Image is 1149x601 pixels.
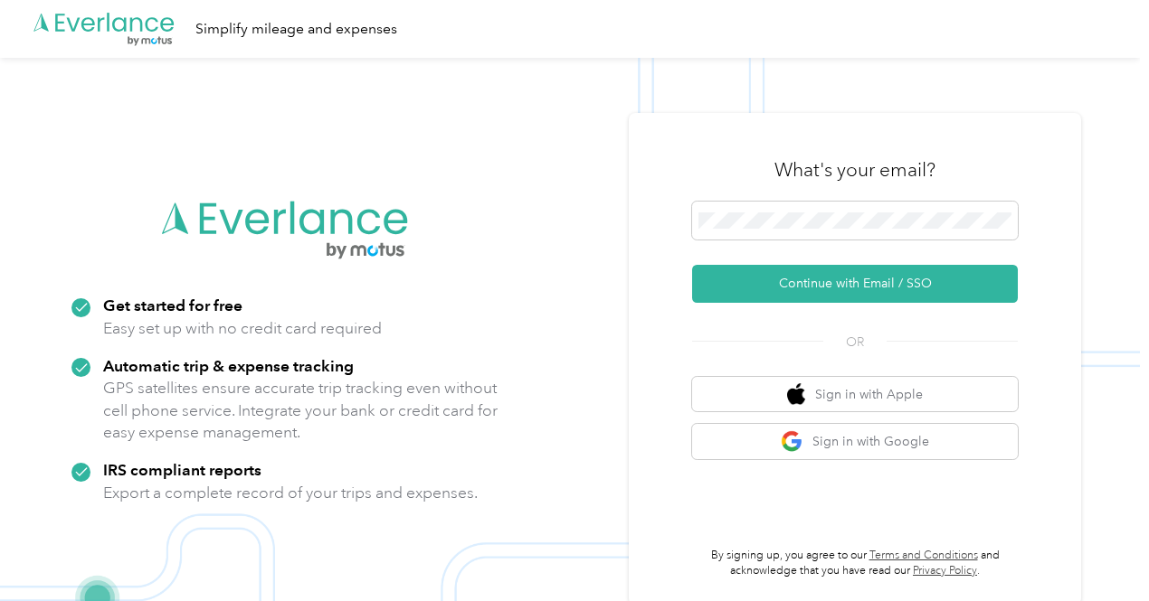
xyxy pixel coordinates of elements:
[774,157,935,183] h3: What's your email?
[692,424,1018,459] button: google logoSign in with Google
[103,482,478,504] p: Export a complete record of your trips and expenses.
[103,356,354,375] strong: Automatic trip & expense tracking
[823,333,887,352] span: OR
[1048,500,1149,601] iframe: Everlance-gr Chat Button Frame
[103,296,242,315] strong: Get started for free
[103,377,499,444] p: GPS satellites ensure accurate trip tracking even without cell phone service. Integrate your bank...
[195,18,397,41] div: Simplify mileage and expenses
[913,564,977,578] a: Privacy Policy
[787,383,805,406] img: apple logo
[692,377,1018,412] button: apple logoSign in with Apple
[103,460,261,479] strong: IRS compliant reports
[103,317,382,340] p: Easy set up with no credit card required
[781,430,803,453] img: google logo
[692,265,1018,303] button: Continue with Email / SSO
[869,549,978,562] a: Terms and Conditions
[692,548,1018,579] p: By signing up, you agree to our and acknowledge that you have read our .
